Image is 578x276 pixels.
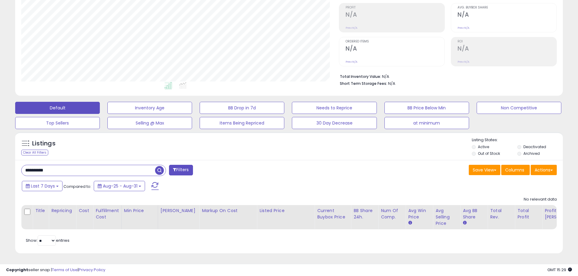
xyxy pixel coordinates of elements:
[31,183,55,189] span: Last 7 Days
[107,102,192,114] button: Inventory Age
[517,208,539,220] div: Total Profit
[292,102,377,114] button: Needs to Reprice
[458,11,556,19] h2: N/A
[63,184,91,189] span: Compared to:
[15,117,100,129] button: Top Sellers
[51,208,73,214] div: Repricing
[6,267,105,273] div: seller snap | |
[408,220,412,226] small: Avg Win Price.
[384,102,469,114] button: BB Price Below Min
[477,102,561,114] button: Non Competitive
[384,117,469,129] button: at minimum
[463,220,466,226] small: Avg BB Share.
[202,208,254,214] div: Markup on Cost
[478,144,489,149] label: Active
[524,197,557,202] div: No relevant data
[79,208,90,214] div: Cost
[21,150,48,155] div: Clear All Filters
[523,151,540,156] label: Archived
[408,208,430,220] div: Avg Win Price
[458,45,556,53] h2: N/A
[531,165,557,175] button: Actions
[463,208,485,220] div: Avg BB Share
[96,208,119,220] div: Fulfillment Cost
[340,74,381,79] b: Total Inventory Value:
[317,208,348,220] div: Current Buybox Price
[26,238,69,243] span: Show: entries
[169,165,193,175] button: Filters
[458,40,556,43] span: ROI
[259,208,312,214] div: Listed Price
[35,208,46,214] div: Title
[346,6,444,9] span: Profit
[79,267,105,273] a: Privacy Policy
[435,208,458,227] div: Avg Selling Price
[381,208,403,220] div: Num of Comp.
[94,181,145,191] button: Aug-25 - Aug-31
[458,26,469,30] small: Prev: N/A
[346,11,444,19] h2: N/A
[458,60,469,64] small: Prev: N/A
[292,117,377,129] button: 30 Day Decrease
[523,144,546,149] label: Deactivated
[200,102,284,114] button: BB Drop in 7d
[340,81,387,86] b: Short Term Storage Fees:
[52,267,78,273] a: Terms of Use
[353,208,376,220] div: BB Share 24h.
[200,117,284,129] button: Items Being Repriced
[103,183,137,189] span: Aug-25 - Aug-31
[505,167,524,173] span: Columns
[388,81,395,86] span: N/A
[501,165,530,175] button: Columns
[161,208,197,214] div: [PERSON_NAME]
[547,267,572,273] span: 2025-09-8 15:29 GMT
[124,208,155,214] div: Min Price
[22,181,63,191] button: Last 7 Days
[15,102,100,114] button: Default
[340,72,552,80] li: N/A
[346,60,357,64] small: Prev: N/A
[6,267,28,273] strong: Copyright
[346,40,444,43] span: Ordered Items
[469,165,500,175] button: Save View
[346,45,444,53] h2: N/A
[458,6,556,9] span: Avg. Buybox Share
[107,117,192,129] button: Selling @ Max
[32,139,56,148] h5: Listings
[199,205,257,229] th: The percentage added to the cost of goods (COGS) that forms the calculator for Min & Max prices.
[478,151,500,156] label: Out of Stock
[472,137,563,143] p: Listing States:
[346,26,357,30] small: Prev: N/A
[490,208,512,220] div: Total Rev.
